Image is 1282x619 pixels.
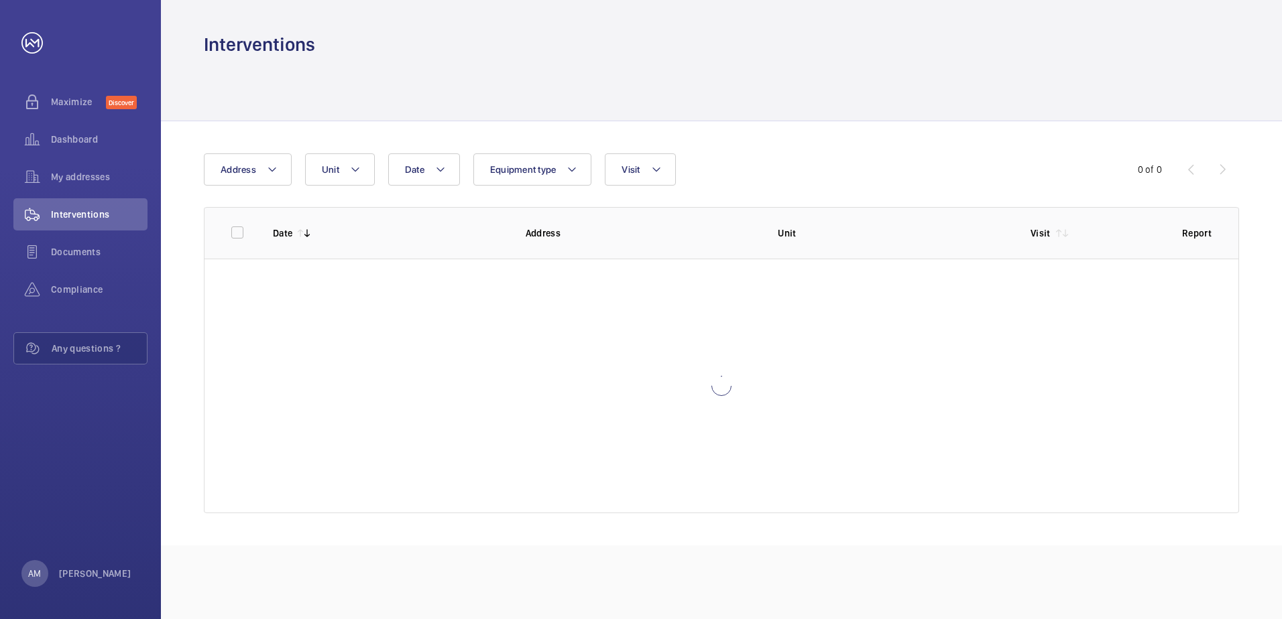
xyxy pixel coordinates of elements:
span: Unit [322,164,339,175]
p: Address [526,226,757,240]
p: Unit [778,226,1009,240]
span: Discover [106,96,137,109]
span: Maximize [51,95,106,109]
button: Address [204,153,292,186]
h1: Interventions [204,32,315,57]
button: Date [388,153,460,186]
span: Compliance [51,283,148,296]
p: Date [273,226,292,240]
span: Dashboard [51,133,148,146]
span: Address [221,164,256,175]
span: Documents [51,245,148,259]
button: Unit [305,153,375,186]
button: Equipment type [473,153,592,186]
span: Equipment type [490,164,557,175]
span: Date [405,164,424,175]
p: [PERSON_NAME] [59,567,131,580]
span: Visit [622,164,640,175]
div: 0 of 0 [1138,163,1162,176]
span: Interventions [51,208,148,221]
button: Visit [605,153,675,186]
p: Report [1182,226,1212,240]
p: Visit [1031,226,1051,240]
span: Any questions ? [52,342,147,355]
span: My addresses [51,170,148,184]
p: AM [28,567,41,580]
